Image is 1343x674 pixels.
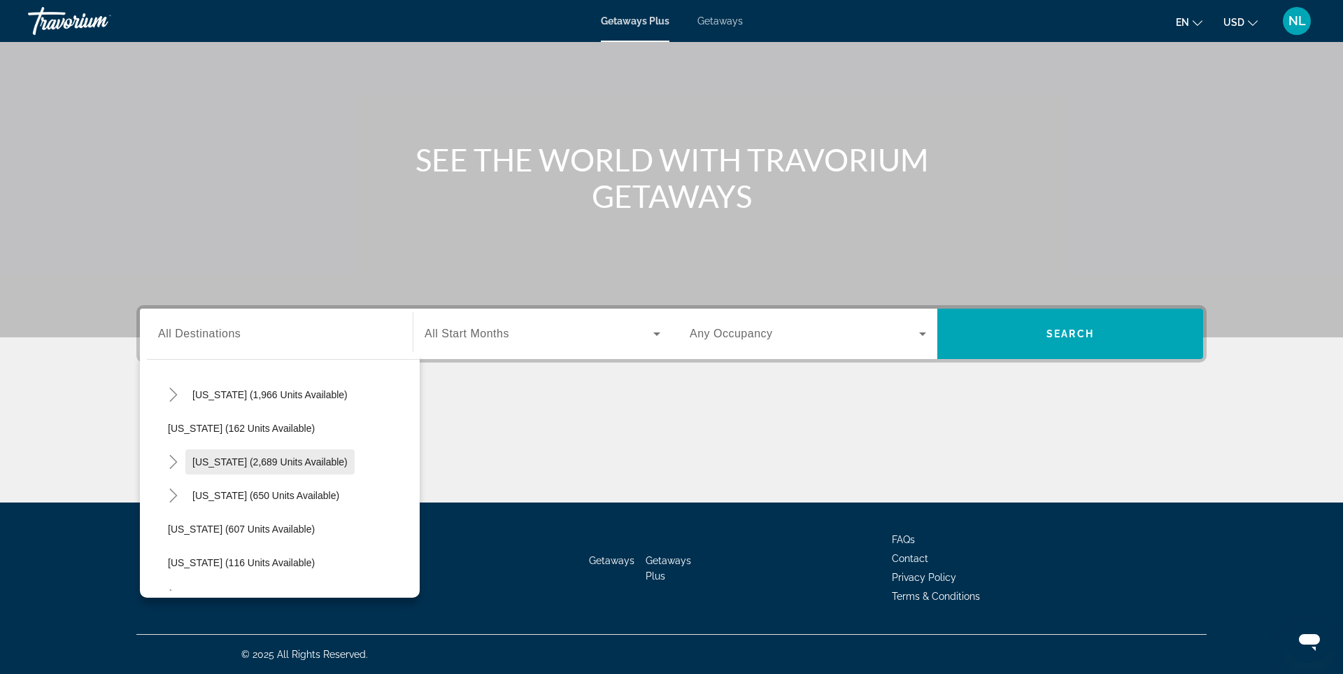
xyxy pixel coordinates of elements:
[892,534,915,545] a: FAQs
[140,309,1203,359] div: Search widget
[161,416,420,441] button: [US_STATE] (162 units available)
[1046,328,1094,339] span: Search
[1223,17,1244,28] span: USD
[192,456,348,468] span: [US_STATE] (2,689 units available)
[241,649,368,660] span: © 2025 All Rights Reserved.
[168,524,315,535] span: [US_STATE] (607 units available)
[1287,618,1332,663] iframe: Button to launch messaging window
[1176,12,1202,32] button: Change language
[697,15,743,27] a: Getaways
[892,572,956,583] a: Privacy Policy
[937,309,1203,359] button: Search
[892,553,928,564] a: Contact
[158,328,241,339] span: All Destinations
[589,555,634,566] a: Getaways
[185,449,355,475] button: [US_STATE] (2,689 units available)
[161,550,420,575] button: [US_STATE] (116 units available)
[425,328,509,339] span: All Start Months
[185,483,346,508] button: [US_STATE] (650 units available)
[192,490,339,501] span: [US_STATE] (650 units available)
[192,389,348,400] span: [US_STATE] (1,966 units available)
[161,517,420,542] button: [US_STATE] (607 units available)
[1279,6,1315,36] button: User Menu
[601,15,669,27] a: Getaways Plus
[1223,12,1258,32] button: Change currency
[161,383,185,407] button: Toggle Missouri (1,966 units available)
[690,328,773,339] span: Any Occupancy
[1176,17,1189,28] span: en
[409,141,934,214] h1: SEE THE WORLD WITH TRAVORIUM GETAWAYS
[892,591,980,602] a: Terms & Conditions
[161,349,420,374] button: [US_STATE] (394 units available)
[161,584,185,609] button: Toggle New York (84 units available)
[168,423,315,434] span: [US_STATE] (162 units available)
[646,555,691,582] a: Getaways Plus
[28,3,168,39] a: Travorium
[161,484,185,508] button: Toggle New Hampshire (650 units available)
[168,557,315,568] span: [US_STATE] (116 units available)
[1288,14,1306,28] span: NL
[185,382,355,407] button: [US_STATE] (1,966 units available)
[161,450,185,475] button: Toggle Nevada (2,689 units available)
[185,584,341,609] button: [US_STATE] (84 units available)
